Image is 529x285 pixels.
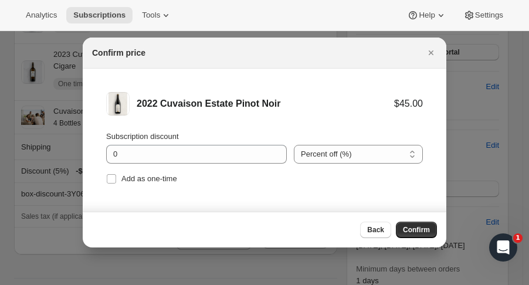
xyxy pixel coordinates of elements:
[489,233,517,262] iframe: Intercom live chat
[403,225,430,235] span: Confirm
[73,11,126,20] span: Subscriptions
[106,132,179,141] span: Subscription discount
[475,11,503,20] span: Settings
[26,11,57,20] span: Analytics
[419,11,435,20] span: Help
[121,174,177,183] span: Add as one-time
[367,225,384,235] span: Back
[396,222,437,238] button: Confirm
[92,47,145,59] h2: Confirm price
[394,98,423,110] div: $45.00
[456,7,510,23] button: Settings
[400,7,453,23] button: Help
[423,45,439,61] button: Close
[513,233,523,243] span: 1
[135,7,179,23] button: Tools
[19,7,64,23] button: Analytics
[360,222,391,238] button: Back
[66,7,133,23] button: Subscriptions
[137,98,394,110] div: 2022 Cuvaison Estate Pinot Noir
[142,11,160,20] span: Tools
